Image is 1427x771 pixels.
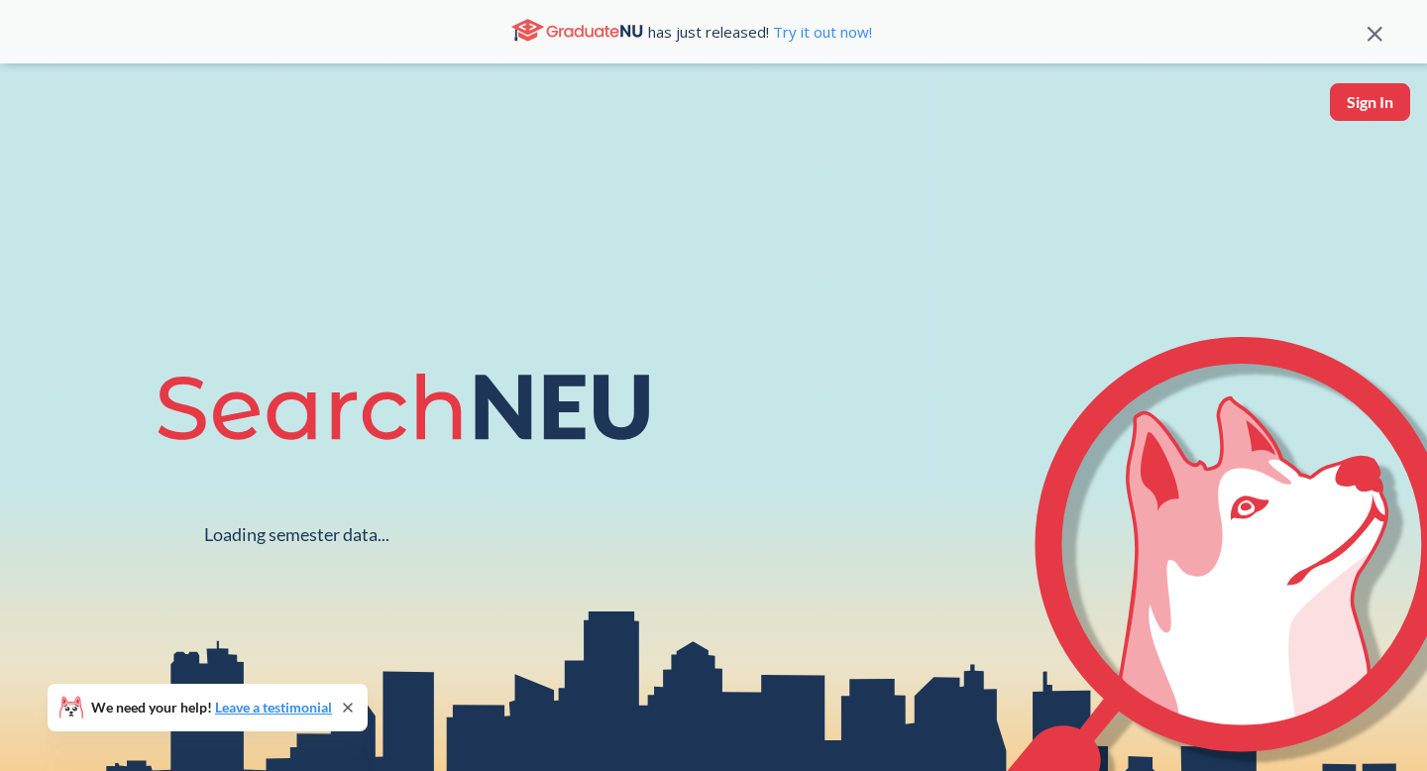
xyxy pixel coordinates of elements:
[91,701,332,715] span: We need your help!
[204,523,389,546] div: Loading semester data...
[215,699,332,716] a: Leave a testimonial
[20,83,66,150] a: sandbox logo
[1330,83,1410,121] button: Sign In
[20,83,66,144] img: sandbox logo
[769,22,872,42] a: Try it out now!
[648,21,872,43] span: has just released!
